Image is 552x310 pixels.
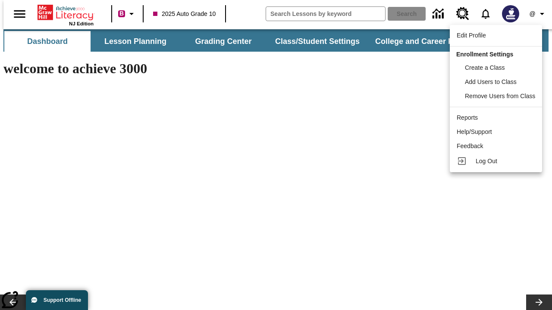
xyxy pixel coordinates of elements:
[465,64,505,71] span: Create a Class
[465,93,535,99] span: Remove Users from Class
[457,128,492,135] span: Help/Support
[456,51,513,58] span: Enrollment Settings
[457,143,483,149] span: Feedback
[457,32,486,39] span: Edit Profile
[457,114,478,121] span: Reports
[476,158,497,164] span: Log Out
[465,78,517,85] span: Add Users to Class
